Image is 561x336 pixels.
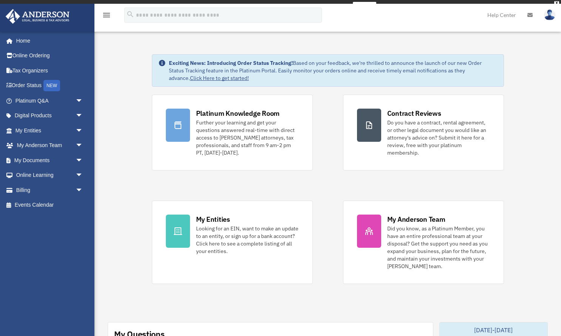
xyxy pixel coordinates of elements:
[76,93,91,109] span: arrow_drop_down
[3,9,72,24] img: Anderson Advisors Platinum Portal
[343,201,504,284] a: My Anderson Team Did you know, as a Platinum Member, you have an entire professional team at your...
[152,95,313,170] a: Platinum Knowledge Room Further your learning and get your questions answered real-time with dire...
[196,119,299,156] div: Further your learning and get your questions answered real-time with direct access to [PERSON_NAM...
[190,75,249,81] a: Click Here to get started!
[102,13,111,20] a: menu
[169,60,293,66] strong: Exciting News: Introducing Order Status Tracking!
[196,225,299,255] div: Looking for an EIN, want to make an update to an entity, or sign up for a bank account? Click her...
[76,183,91,198] span: arrow_drop_down
[152,201,313,284] a: My Entities Looking for an EIN, want to make an update to an entity, or sign up for a bank accoun...
[102,11,111,20] i: menu
[196,109,280,118] div: Platinum Knowledge Room
[5,108,94,123] a: Digital Productsarrow_drop_down
[5,93,94,108] a: Platinum Q&Aarrow_drop_down
[76,108,91,124] span: arrow_drop_down
[185,2,350,11] div: Get a chance to win 6 months of Platinum for free just by filling out this
[76,153,91,168] span: arrow_drop_down
[196,215,230,224] div: My Entities
[387,109,441,118] div: Contract Reviews
[343,95,504,170] a: Contract Reviews Do you have a contract, rental agreement, or other legal document you would like...
[5,78,94,94] a: Order StatusNEW
[5,123,94,138] a: My Entitiesarrow_drop_down
[5,153,94,168] a: My Documentsarrow_drop_down
[387,215,445,224] div: My Anderson Team
[554,1,559,6] div: close
[5,138,94,153] a: My Anderson Teamarrow_drop_down
[76,168,91,183] span: arrow_drop_down
[76,138,91,153] span: arrow_drop_down
[353,2,376,11] a: survey
[5,33,91,48] a: Home
[5,48,94,63] a: Online Ordering
[387,119,490,156] div: Do you have a contract, rental agreement, or other legal document you would like an attorney's ad...
[126,10,134,18] i: search
[5,63,94,78] a: Tax Organizers
[5,183,94,198] a: Billingarrow_drop_down
[544,9,555,20] img: User Pic
[43,80,60,91] div: NEW
[5,168,94,183] a: Online Learningarrow_drop_down
[387,225,490,270] div: Did you know, as a Platinum Member, you have an entire professional team at your disposal? Get th...
[169,59,498,82] div: Based on your feedback, we're thrilled to announce the launch of our new Order Status Tracking fe...
[5,198,94,213] a: Events Calendar
[76,123,91,138] span: arrow_drop_down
